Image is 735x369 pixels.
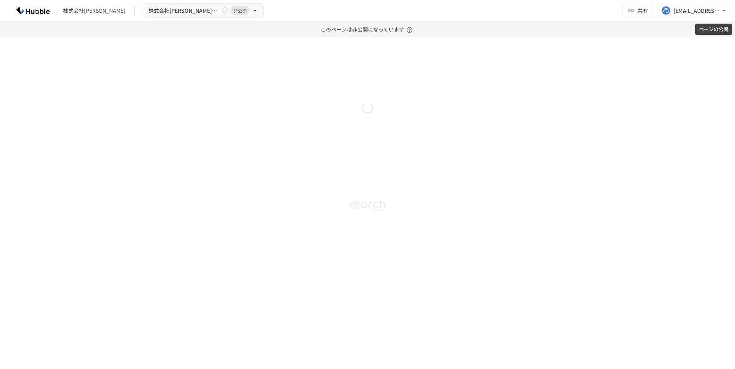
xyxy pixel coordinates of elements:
[230,7,250,15] span: 非公開
[321,21,415,37] p: このページは非公開になっています
[148,6,220,15] span: 株式会社[PERSON_NAME]様_Hubbleトライアル導入資料
[622,3,654,18] button: 共有
[657,3,732,18] button: [EMAIL_ADDRESS][DOMAIN_NAME]
[637,6,648,15] span: 共有
[144,3,264,18] button: 株式会社[PERSON_NAME]様_Hubbleトライアル導入資料非公開
[695,24,732,35] button: ページの公開
[63,7,125,15] div: 株式会社[PERSON_NAME]
[9,4,57,16] img: HzDRNkGCf7KYO4GfwKnzITak6oVsp5RHeZBEM1dQFiQ
[673,6,720,15] div: [EMAIL_ADDRESS][DOMAIN_NAME]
